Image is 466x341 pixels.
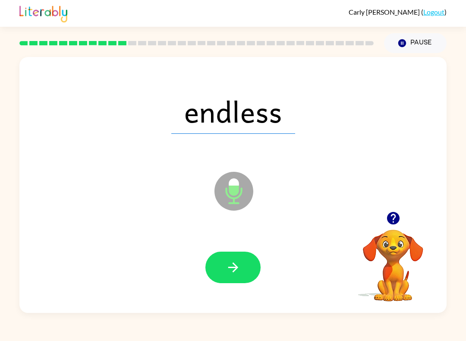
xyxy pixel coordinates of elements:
div: ( ) [349,8,447,16]
span: endless [171,89,295,134]
span: Carly [PERSON_NAME] [349,8,421,16]
img: Literably [19,3,67,22]
a: Logout [423,8,444,16]
video: Your browser must support playing .mp4 files to use Literably. Please try using another browser. [350,216,436,303]
button: Pause [384,33,447,53]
